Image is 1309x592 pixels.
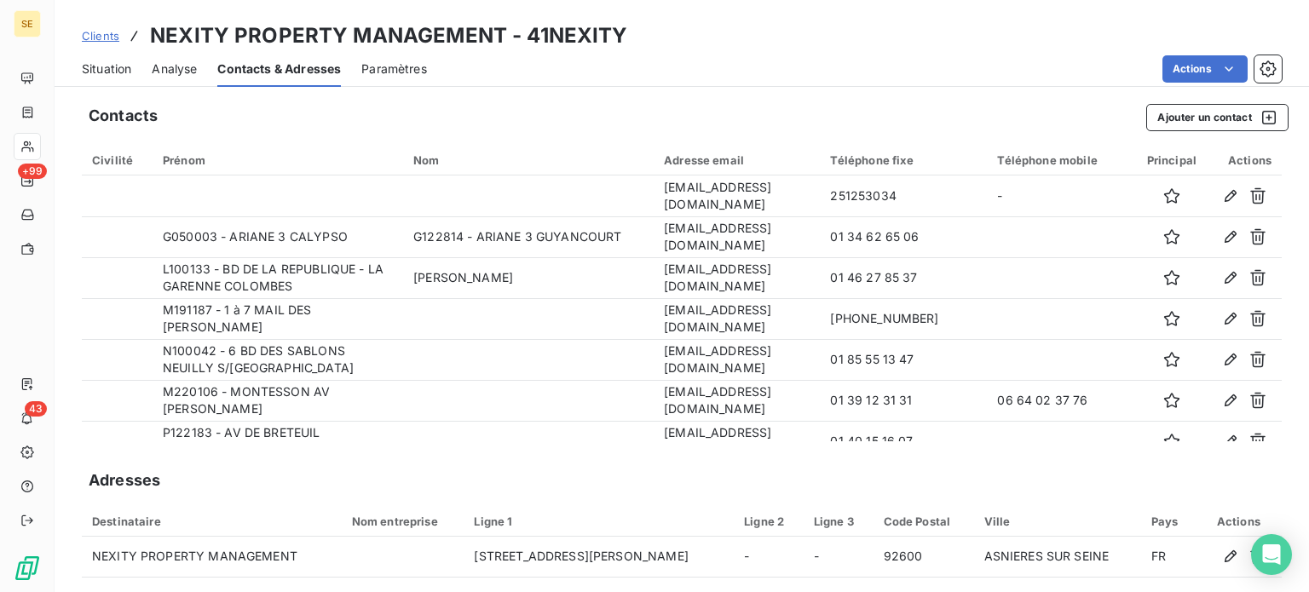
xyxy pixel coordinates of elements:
[984,514,1131,528] div: Ville
[352,514,454,528] div: Nom entreprise
[654,257,820,298] td: [EMAIL_ADDRESS][DOMAIN_NAME]
[654,421,820,462] td: [EMAIL_ADDRESS][DOMAIN_NAME]
[820,216,987,257] td: 01 34 62 65 06
[89,104,158,128] h5: Contacts
[664,153,810,167] div: Adresse email
[884,514,964,528] div: Code Postal
[163,153,393,167] div: Prénom
[1217,153,1272,167] div: Actions
[820,175,987,216] td: 251253034
[152,60,197,78] span: Analyse
[997,153,1126,167] div: Téléphone mobile
[814,514,863,528] div: Ligne 3
[217,60,341,78] span: Contacts & Adresses
[89,468,160,492] h5: Adresses
[734,537,804,578] td: -
[974,537,1141,578] td: ASNIERES SUR SEINE
[25,401,47,417] span: 43
[361,60,427,78] span: Paramètres
[820,380,987,421] td: 01 39 12 31 31
[1146,104,1289,131] button: Ajouter un contact
[820,421,987,462] td: 01 40 15 16 07
[14,167,40,194] a: +99
[1147,153,1197,167] div: Principal
[804,537,874,578] td: -
[654,339,820,380] td: [EMAIL_ADDRESS][DOMAIN_NAME]
[987,175,1136,216] td: -
[153,421,403,462] td: P122183 - AV DE BRETEUIL [GEOGRAPHIC_DATA]
[92,514,332,528] div: Destinataire
[82,60,131,78] span: Situation
[830,153,977,167] div: Téléphone fixe
[474,514,724,528] div: Ligne 1
[403,216,654,257] td: G122814 - ARIANE 3 GUYANCOURT
[1251,534,1292,575] div: Open Intercom Messenger
[820,339,987,380] td: 01 85 55 13 47
[820,298,987,339] td: [PHONE_NUMBER]
[1162,55,1248,83] button: Actions
[874,537,974,578] td: 92600
[1206,514,1272,528] div: Actions
[153,298,403,339] td: M191187 - 1 à 7 MAIL DES [PERSON_NAME]
[150,20,628,51] h3: NEXITY PROPERTY MANAGEMENT - 41NEXITY
[464,537,734,578] td: [STREET_ADDRESS][PERSON_NAME]
[1151,514,1185,528] div: Pays
[82,27,119,44] a: Clients
[820,257,987,298] td: 01 46 27 85 37
[92,153,142,167] div: Civilité
[654,175,820,216] td: [EMAIL_ADDRESS][DOMAIN_NAME]
[744,514,793,528] div: Ligne 2
[413,153,643,167] div: Nom
[1141,537,1196,578] td: FR
[153,216,403,257] td: G050003 - ARIANE 3 CALYPSO
[654,216,820,257] td: [EMAIL_ADDRESS][DOMAIN_NAME]
[403,257,654,298] td: [PERSON_NAME]
[153,257,403,298] td: L100133 - BD DE LA REPUBLIQUE - LA GARENNE COLOMBES
[14,555,41,582] img: Logo LeanPay
[82,29,119,43] span: Clients
[654,380,820,421] td: [EMAIL_ADDRESS][DOMAIN_NAME]
[18,164,47,179] span: +99
[82,537,342,578] td: NEXITY PROPERTY MANAGEMENT
[153,380,403,421] td: M220106 - MONTESSON AV [PERSON_NAME]
[987,380,1136,421] td: 06 64 02 37 76
[654,298,820,339] td: [EMAIL_ADDRESS][DOMAIN_NAME]
[153,339,403,380] td: N100042 - 6 BD DES SABLONS NEUILLY S/[GEOGRAPHIC_DATA]
[14,10,41,37] div: SE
